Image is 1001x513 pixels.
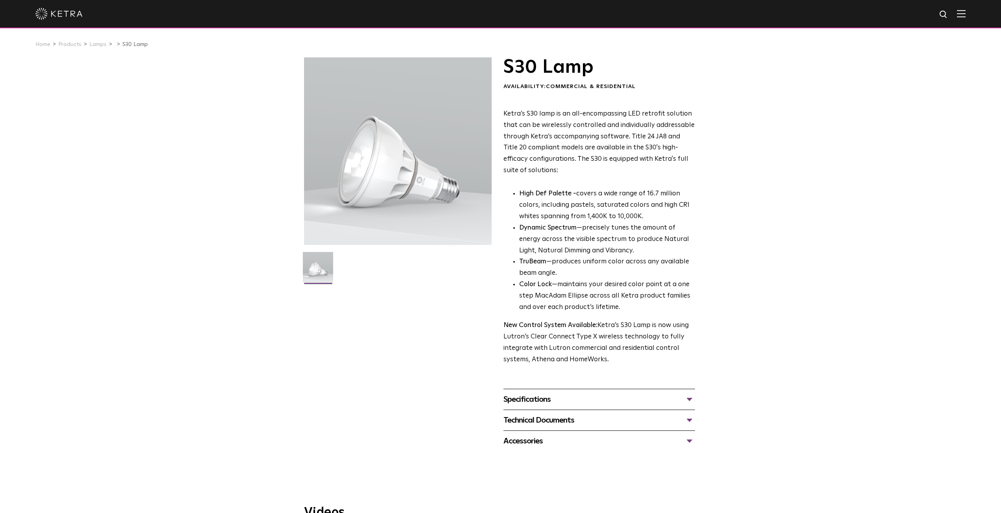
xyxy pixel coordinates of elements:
[503,435,695,447] div: Accessories
[519,281,552,288] strong: Color Lock
[519,190,576,197] strong: High Def Palette -
[303,252,333,288] img: S30-Lamp-Edison-2021-Web-Square
[519,222,695,257] li: —precisely tunes the amount of energy across the visible spectrum to produce Natural Light, Natur...
[35,42,50,47] a: Home
[122,42,148,47] a: S30 Lamp
[503,110,695,174] span: Ketra’s S30 lamp is an all-encompassing LED retrofit solution that can be wirelessly controlled a...
[519,279,695,313] li: —maintains your desired color point at a one step MacAdam Ellipse across all Ketra product famili...
[503,83,695,91] div: Availability:
[503,322,597,329] strong: New Control System Available:
[957,10,966,17] img: Hamburger%20Nav.svg
[35,8,83,20] img: ketra-logo-2019-white
[519,224,577,231] strong: Dynamic Spectrum
[503,393,695,406] div: Specifications
[503,57,695,77] h1: S30 Lamp
[503,320,695,366] p: Ketra’s S30 Lamp is now using Lutron’s Clear Connect Type X wireless technology to fully integrat...
[519,188,695,222] p: covers a wide range of 16.7 million colors, including pastels, saturated colors and high CRI whit...
[939,10,949,20] img: search icon
[58,42,81,47] a: Products
[503,414,695,427] div: Technical Documents
[546,84,636,89] span: Commercial & Residential
[89,42,107,47] a: Lamps
[519,258,546,265] strong: TruBeam
[519,256,695,279] li: —produces uniform color across any available beam angle.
